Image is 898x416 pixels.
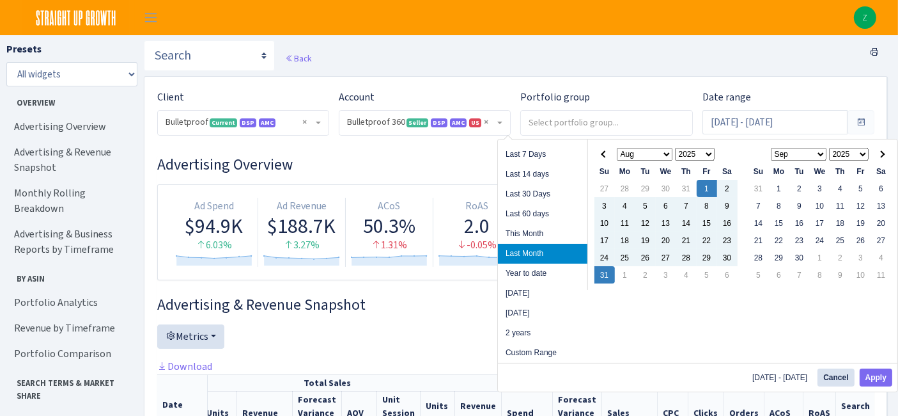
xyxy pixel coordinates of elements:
td: 30 [717,249,738,266]
td: 7 [748,197,769,214]
div: RoAS [438,199,515,214]
span: Remove all items [484,116,488,129]
li: Last Month [498,244,587,264]
a: Download [157,360,212,373]
th: Mo [615,163,635,180]
td: 6 [656,197,676,214]
td: 21 [676,232,697,249]
td: 16 [717,214,738,232]
span: Search Terms & Market Share [7,372,134,401]
td: 1 [615,266,635,284]
td: 24 [594,249,615,266]
td: 22 [769,232,789,249]
td: 18 [615,232,635,249]
li: Last 7 Days [498,145,587,164]
span: Seller [406,118,428,127]
td: 9 [717,197,738,214]
div: 50.3% [351,214,428,238]
td: 29 [635,180,656,197]
label: Portfolio group [520,90,590,105]
h3: Widget #2 [157,296,874,314]
th: Th [830,163,851,180]
th: We [810,163,830,180]
td: 30 [789,249,810,266]
a: Z [854,6,876,29]
td: 11 [871,266,892,284]
a: Monthly Rolling Breakdown [6,180,134,221]
td: 5 [635,197,656,214]
td: 28 [748,249,769,266]
td: 4 [615,197,635,214]
td: 31 [748,180,769,197]
td: 26 [635,249,656,266]
span: AMC [259,118,275,127]
td: 6 [717,266,738,284]
label: Account [339,90,375,105]
td: 4 [830,180,851,197]
td: 27 [656,249,676,266]
td: 8 [810,266,830,284]
td: 18 [830,214,851,232]
td: 7 [789,266,810,284]
span: AMC [450,118,467,127]
a: Advertising & Revenue Snapshot [6,140,134,180]
label: Presets [6,42,42,57]
td: 2 [635,266,656,284]
li: Year to date [498,264,587,284]
td: 19 [851,214,871,232]
a: Advertising & Business Reports by Timeframe [6,221,134,262]
li: Last 60 days [498,204,587,224]
td: 17 [594,232,615,249]
a: Portfolio Comparison [6,341,134,367]
td: 12 [635,214,656,232]
th: Su [748,163,769,180]
td: 7 [676,197,697,214]
td: 26 [851,232,871,249]
td: 14 [748,214,769,232]
th: Fr [697,163,717,180]
button: Metrics [157,324,224,349]
li: 2 years [498,323,587,343]
div: Ad Revenue [263,199,340,214]
td: 31 [676,180,697,197]
div: 3.27% [263,238,340,253]
div: 2.0 [438,214,515,238]
td: 4 [871,249,892,266]
td: 25 [830,232,851,249]
td: 10 [810,197,830,214]
span: [DATE] - [DATE] [752,374,812,381]
td: 3 [656,266,676,284]
h3: Widget #1 [157,156,874,174]
td: 1 [697,180,717,197]
button: Toggle navigation [135,7,167,28]
li: [DATE] [498,303,587,323]
th: Tu [789,163,810,180]
th: We [656,163,676,180]
td: 9 [830,266,851,284]
td: 3 [851,249,871,266]
td: 2 [789,180,810,197]
td: 5 [697,266,717,284]
span: Bulletproof 360 <span class="badge badge-success">Seller</span><span class="badge badge-primary">... [339,111,510,135]
button: Cancel [817,369,854,387]
td: 11 [615,214,635,232]
th: Su [594,163,615,180]
label: Client [157,90,184,105]
a: Advertising Overview [6,114,134,140]
div: -0.05% [438,238,515,253]
td: 29 [697,249,717,266]
span: US [469,118,481,127]
td: 17 [810,214,830,232]
div: Ad Spend [176,199,252,214]
div: 1.31% [351,238,428,253]
span: Remove all items [302,116,307,129]
span: Bulletproof 360 <span class="badge badge-success">Seller</span><span class="badge badge-primary">... [347,116,495,129]
td: 27 [594,180,615,197]
a: Back [285,52,311,64]
th: Sa [717,163,738,180]
td: 15 [697,214,717,232]
li: Last 14 days [498,164,587,184]
span: Overview [7,92,134,109]
td: 12 [851,197,871,214]
span: By ASIN [7,268,134,285]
